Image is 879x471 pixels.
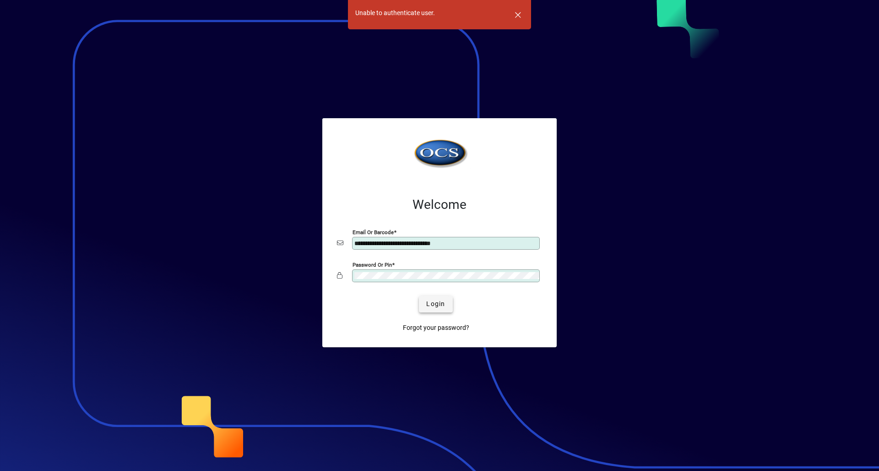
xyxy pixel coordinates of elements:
button: Login [419,296,452,312]
span: Forgot your password? [403,323,469,333]
a: Forgot your password? [399,320,473,336]
h2: Welcome [337,197,542,213]
mat-label: Password or Pin [353,261,392,268]
button: Dismiss [507,4,529,26]
mat-label: Email or Barcode [353,229,394,235]
span: Login [426,299,445,309]
div: Unable to authenticate user. [355,8,435,18]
